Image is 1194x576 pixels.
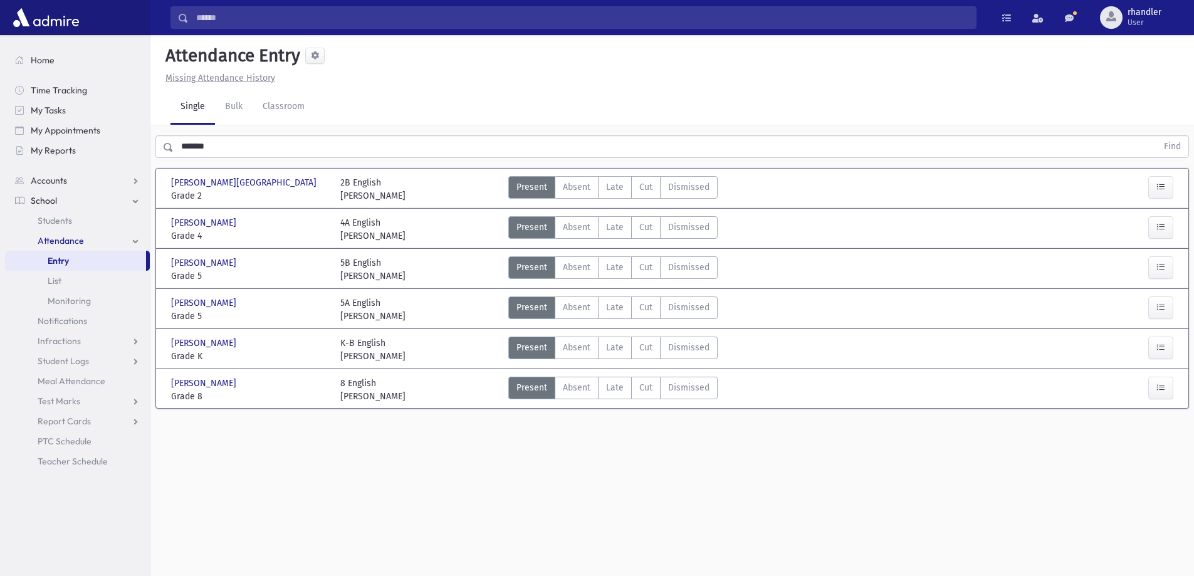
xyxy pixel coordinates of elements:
span: [PERSON_NAME] [171,377,239,390]
span: Late [606,181,624,194]
span: Late [606,341,624,354]
div: AttTypes [508,296,718,323]
span: Late [606,381,624,394]
input: Search [189,6,976,29]
h5: Attendance Entry [160,45,300,66]
div: AttTypes [508,176,718,202]
a: Monitoring [5,291,150,311]
span: Present [516,381,547,394]
div: K-B English [PERSON_NAME] [340,337,406,363]
a: Students [5,211,150,231]
span: Cut [639,341,652,354]
span: Home [31,55,55,66]
span: Cut [639,301,652,314]
span: My Tasks [31,105,66,116]
span: List [48,275,61,286]
span: Absent [563,261,590,274]
span: Grade 4 [171,229,328,243]
a: Missing Attendance History [160,73,275,83]
a: PTC Schedule [5,431,150,451]
span: Absent [563,381,590,394]
span: Late [606,221,624,234]
span: Student Logs [38,355,89,367]
a: My Tasks [5,100,150,120]
a: Classroom [253,90,315,125]
a: Time Tracking [5,80,150,100]
span: School [31,195,57,206]
span: My Reports [31,145,76,156]
span: Absent [563,341,590,354]
span: Infractions [38,335,81,347]
span: PTC Schedule [38,436,92,447]
span: Cut [639,261,652,274]
a: Single [170,90,215,125]
a: Test Marks [5,391,150,411]
div: AttTypes [508,337,718,363]
span: Present [516,221,547,234]
span: Monitoring [48,295,91,306]
span: Present [516,341,547,354]
div: 5B English [PERSON_NAME] [340,256,406,283]
a: Meal Attendance [5,371,150,391]
span: Grade 8 [171,390,328,403]
span: Accounts [31,175,67,186]
span: My Appointments [31,125,100,136]
span: [PERSON_NAME][GEOGRAPHIC_DATA] [171,176,319,189]
span: Test Marks [38,395,80,407]
a: Notifications [5,311,150,331]
span: Report Cards [38,416,91,427]
span: Dismissed [668,221,710,234]
img: AdmirePro [10,5,82,30]
span: Grade 5 [171,270,328,283]
span: Dismissed [668,181,710,194]
span: Grade 2 [171,189,328,202]
a: Bulk [215,90,253,125]
span: Present [516,301,547,314]
div: 8 English [PERSON_NAME] [340,377,406,403]
a: Student Logs [5,351,150,371]
span: Dismissed [668,381,710,394]
span: Present [516,261,547,274]
span: Grade K [171,350,328,363]
span: Absent [563,301,590,314]
span: Attendance [38,235,84,246]
span: [PERSON_NAME] [171,337,239,350]
button: Find [1156,136,1188,157]
div: AttTypes [508,256,718,283]
span: Dismissed [668,341,710,354]
span: [PERSON_NAME] [171,256,239,270]
span: User [1128,18,1161,28]
span: Late [606,301,624,314]
a: Home [5,50,150,70]
a: Teacher Schedule [5,451,150,471]
div: 5A English [PERSON_NAME] [340,296,406,323]
span: Meal Attendance [38,375,105,387]
a: List [5,271,150,291]
span: Dismissed [668,301,710,314]
span: Notifications [38,315,87,327]
span: Dismissed [668,261,710,274]
a: My Appointments [5,120,150,140]
span: Present [516,181,547,194]
span: Teacher Schedule [38,456,108,467]
span: [PERSON_NAME] [171,296,239,310]
div: 2B English [PERSON_NAME] [340,176,406,202]
span: Absent [563,181,590,194]
span: Absent [563,221,590,234]
a: Accounts [5,170,150,191]
a: My Reports [5,140,150,160]
span: Entry [48,255,69,266]
div: 4A English [PERSON_NAME] [340,216,406,243]
span: Cut [639,221,652,234]
div: AttTypes [508,377,718,403]
a: Infractions [5,331,150,351]
a: School [5,191,150,211]
span: Time Tracking [31,85,87,96]
span: Grade 5 [171,310,328,323]
span: [PERSON_NAME] [171,216,239,229]
u: Missing Attendance History [165,73,275,83]
span: Late [606,261,624,274]
span: Cut [639,381,652,394]
span: rhandler [1128,8,1161,18]
a: Attendance [5,231,150,251]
